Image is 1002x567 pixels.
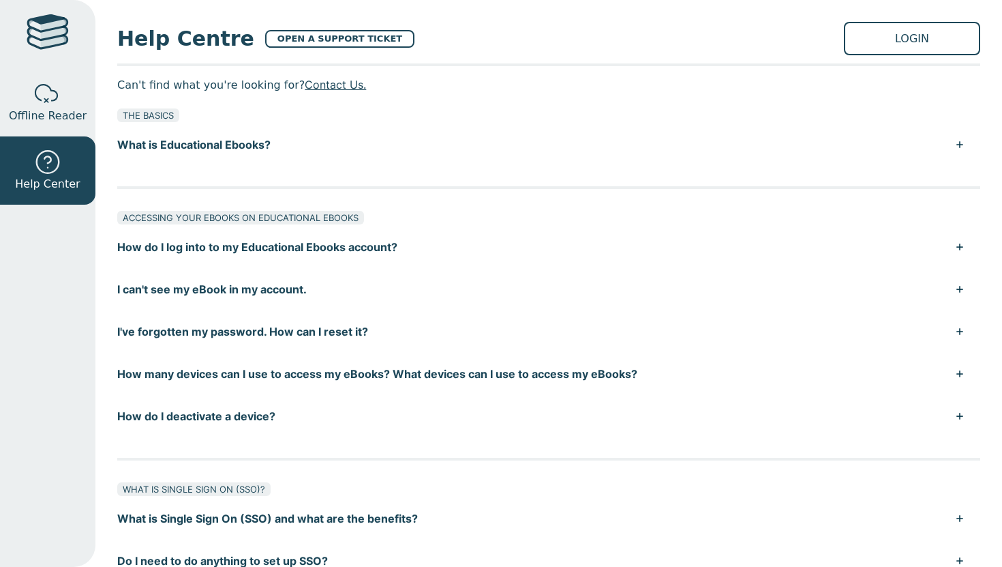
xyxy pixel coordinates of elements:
[844,22,980,55] a: LOGIN
[117,353,980,395] button: How many devices can I use to access my eBooks? What devices can I use to access my eBooks?
[265,30,414,48] a: OPEN A SUPPORT TICKET
[117,310,980,353] button: I've forgotten my password. How can I reset it?
[117,268,980,310] button: I can't see my eBook in my account.
[117,482,271,496] div: WHAT IS SINGLE SIGN ON (SSO)?
[117,108,179,122] div: THE BASICS
[9,108,87,124] span: Offline Reader
[117,497,980,540] button: What is Single Sign On (SSO) and what are the benefits?
[117,226,980,268] button: How do I log into to my Educational Ebooks account?
[117,395,980,437] button: How do I deactivate a device?
[117,123,980,166] button: What is Educational Ebooks?
[305,78,366,91] a: Contact Us.
[15,176,80,192] span: Help Center
[117,74,980,95] p: Can't find what you're looking for?
[117,211,364,224] div: ACCESSING YOUR EBOOKS ON EDUCATIONAL EBOOKS
[117,23,254,54] span: Help Centre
